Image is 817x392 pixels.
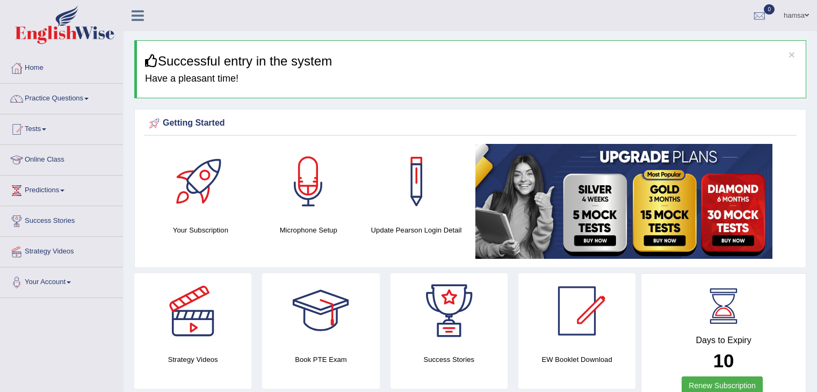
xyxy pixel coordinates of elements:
[1,237,123,264] a: Strategy Videos
[1,267,123,294] a: Your Account
[1,176,123,202] a: Predictions
[152,224,249,236] h4: Your Subscription
[145,54,798,68] h3: Successful entry in the system
[713,350,734,371] b: 10
[475,144,772,259] img: small5.jpg
[260,224,357,236] h4: Microphone Setup
[262,354,379,365] h4: Book PTE Exam
[147,115,794,132] div: Getting Started
[134,354,251,365] h4: Strategy Videos
[1,206,123,233] a: Success Stories
[391,354,508,365] h4: Success Stories
[518,354,635,365] h4: EW Booklet Download
[1,145,123,172] a: Online Class
[1,114,123,141] a: Tests
[764,4,775,14] span: 0
[653,336,794,345] h4: Days to Expiry
[1,84,123,111] a: Practice Questions
[789,49,795,60] button: ×
[368,224,465,236] h4: Update Pearson Login Detail
[1,53,123,80] a: Home
[145,74,798,84] h4: Have a pleasant time!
